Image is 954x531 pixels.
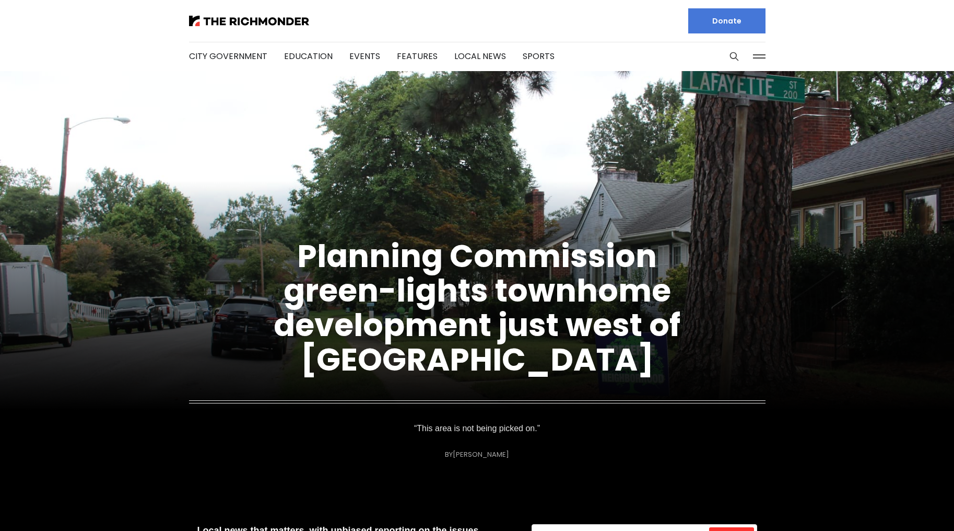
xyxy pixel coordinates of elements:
[397,50,438,62] a: Features
[726,49,742,64] button: Search this site
[274,234,680,382] a: Planning Commission green-lights townhome development just west of [GEOGRAPHIC_DATA]
[523,50,555,62] a: Sports
[189,50,267,62] a: City Government
[189,16,309,26] img: The Richmonder
[445,451,509,458] div: By
[454,50,506,62] a: Local News
[688,8,765,33] a: Donate
[414,421,541,436] p: “This area is not being picked on.”
[349,50,380,62] a: Events
[284,50,333,62] a: Education
[453,449,509,459] a: [PERSON_NAME]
